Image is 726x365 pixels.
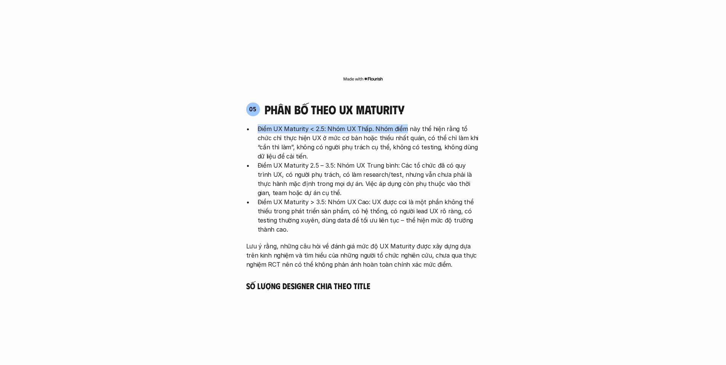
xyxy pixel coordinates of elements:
[343,76,383,82] img: Made with Flourish
[264,102,404,117] h4: phân bố theo ux maturity
[258,124,480,161] p: Điểm UX Maturity < 2.5: Nhóm UX Thấp. Nhóm điểm này thể hiện rằng tổ chức chỉ thực hiện UX ở mức ...
[246,280,480,291] h5: Số lượng Designer chia theo Title
[249,106,256,112] p: 05
[246,242,480,269] p: Lưu ý rằng, những câu hỏi về đánh giá mức độ UX Maturity được xây dựng dựa trên kinh nghiệm và tì...
[258,197,480,234] p: Điểm UX Maturity > 3.5: Nhóm UX Cao: UX được coi là một phần không thể thiếu trong phát triển sản...
[258,161,480,197] p: Điểm UX Maturity 2.5 – 3.5: Nhóm UX Trung bình: Các tổ chức đã có quy trình UX, có người phụ trác...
